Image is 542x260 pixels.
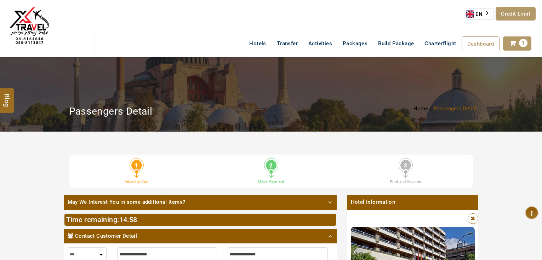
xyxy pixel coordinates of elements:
h3: Make Payment [209,179,333,184]
div: Language [466,8,493,20]
span: 1 [519,39,527,47]
span: Hotel Information [347,195,478,209]
span: Charterflight [424,40,456,47]
span: 14 [119,215,127,224]
span: Dashboard [467,41,494,47]
span: 2 [266,160,276,171]
h2: Passengers Detail [69,103,153,117]
a: Transfer [272,36,303,51]
span: 58 [129,215,137,224]
span: Blog [2,93,12,99]
span: Contact Customer Detail [75,232,137,240]
a: Packages [337,36,373,51]
span: 1 [131,160,142,171]
span: Time remaining: [66,215,119,224]
span: 3 [400,160,411,171]
span: : [119,215,137,224]
img: The Royal Line Holidays [5,3,53,51]
a: Activities [303,36,337,51]
a: Home [413,105,430,112]
aside: Language selected: English [466,8,493,20]
a: May We Interest You in some additional items? [64,195,337,209]
h3: Added to Cart [75,179,199,184]
h3: Print and Voucher [344,179,468,184]
a: EN [466,9,493,19]
a: Hotels [244,36,271,51]
a: Charterflight [419,36,461,51]
a: Build Package [373,36,419,51]
a: 1 [503,36,531,51]
li: Passengers Detail [434,105,477,112]
a: Credit Limit [496,7,536,21]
